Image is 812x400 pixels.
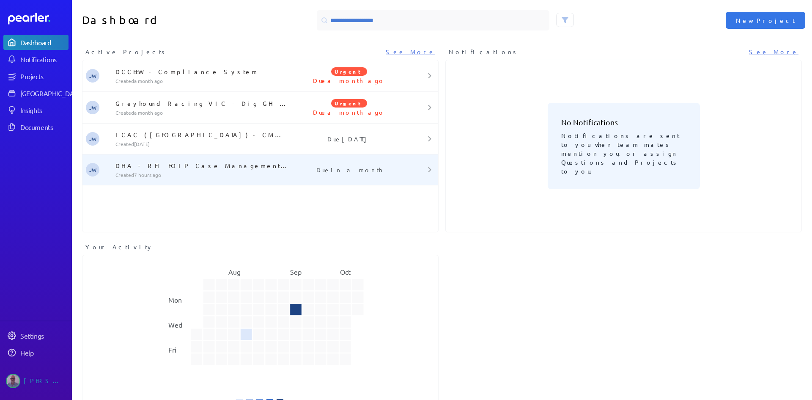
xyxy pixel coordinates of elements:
a: Dashboard [8,13,69,25]
p: Greyhound Racing VIC - Dig GH Lifecyle Tracking [115,99,290,108]
p: Due a month ago [290,76,409,85]
p: Created a month ago [115,109,290,116]
div: [GEOGRAPHIC_DATA] [20,89,83,97]
div: Notifications [20,55,68,63]
span: Jeremy Williams [86,69,99,83]
span: Urgent [331,67,367,76]
a: See More [749,47,798,56]
span: Notifications [449,47,519,56]
a: See More [386,47,435,56]
p: DCCEEW - Compliance System [115,67,290,76]
text: Mon [168,295,182,304]
p: Created a month ago [115,77,290,84]
p: Created 7 hours ago [115,171,290,178]
span: Jeremy Williams [86,132,99,146]
a: Insights [3,102,69,118]
div: [PERSON_NAME] [24,374,66,388]
span: Jeremy Williams [86,163,99,177]
a: Settings [3,328,69,343]
a: Jason Riches's photo[PERSON_NAME] [3,370,69,392]
p: DHA - RFI FOIP Case Management Solution [115,161,290,170]
text: Oct [340,268,351,276]
p: Due a month ago [290,108,409,116]
span: Active Projects [85,47,167,56]
a: [GEOGRAPHIC_DATA] [3,86,69,101]
div: Settings [20,331,68,340]
a: Notifications [3,52,69,67]
h1: Dashboard [82,10,257,30]
span: Your Activity [85,243,154,251]
a: Help [3,345,69,360]
img: Jason Riches [6,374,20,388]
div: Projects [20,72,68,80]
text: Aug [228,268,241,276]
button: New Project [726,12,805,29]
a: Dashboard [3,35,69,50]
p: Created [DATE] [115,141,290,147]
span: Urgent [331,99,367,108]
div: Dashboard [20,38,68,47]
span: Jeremy Williams [86,101,99,114]
p: ICAC ([GEOGRAPHIC_DATA]) - CMS - Invitation to Supply [115,130,290,139]
h3: No Notifications [561,116,686,128]
span: New Project [736,16,795,25]
a: Projects [3,69,69,84]
div: Insights [20,106,68,114]
text: Sep [290,268,302,276]
div: Documents [20,123,68,131]
a: Documents [3,119,69,135]
p: Due in a month [290,166,409,174]
text: Wed [168,320,182,329]
text: Fri [168,345,176,354]
p: Notifications are sent to you when team mates mention you, or assign Questions and Projects to you. [561,128,686,176]
div: Help [20,348,68,357]
p: Due [DATE] [290,135,409,143]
